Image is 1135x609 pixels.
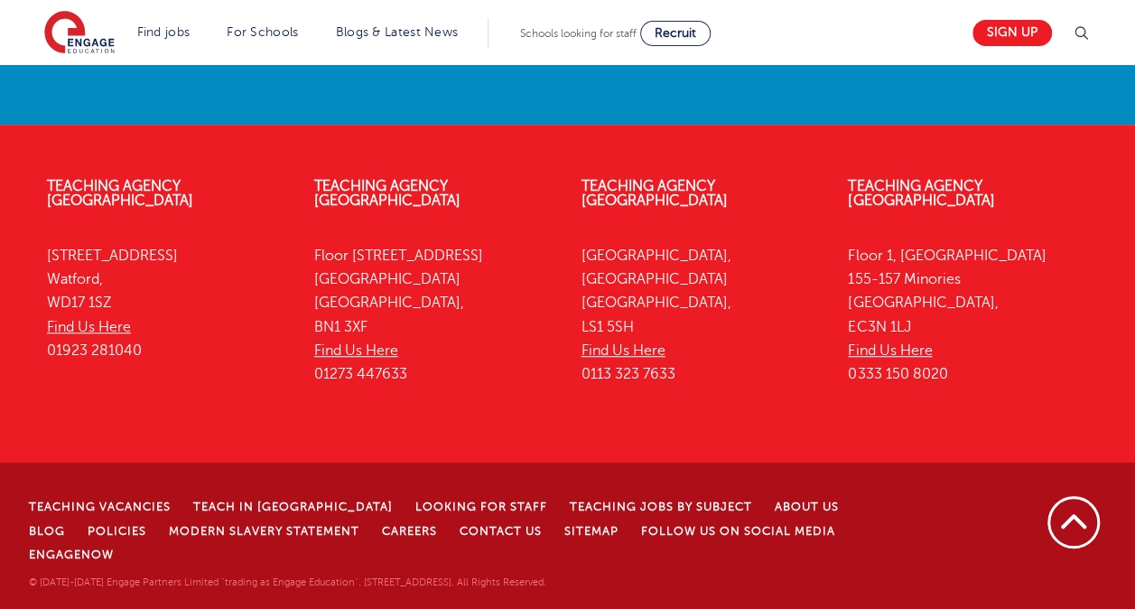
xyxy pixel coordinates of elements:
p: © [DATE]-[DATE] Engage Partners Limited "trading as Engage Education". [STREET_ADDRESS]. All Righ... [29,575,919,591]
a: For Schools [227,25,298,39]
a: Teaching Agency [GEOGRAPHIC_DATA] [47,178,193,209]
a: Teach in [GEOGRAPHIC_DATA] [193,501,393,513]
a: About Us [775,501,839,513]
a: Teaching Agency [GEOGRAPHIC_DATA] [848,178,994,209]
a: Modern Slavery Statement [169,525,359,538]
a: Recruit [640,21,711,46]
a: Teaching Agency [GEOGRAPHIC_DATA] [314,178,461,209]
a: Find Us Here [581,342,665,359]
a: Follow us on Social Media [641,525,835,538]
span: Recruit [655,26,696,40]
a: Looking for staff [415,501,547,513]
a: EngageNow [29,548,114,561]
span: Schools looking for staff [520,27,637,40]
p: Floor [STREET_ADDRESS] [GEOGRAPHIC_DATA] [GEOGRAPHIC_DATA], BN1 3XF 01273 447633 [314,244,554,387]
a: Contact Us [460,525,542,538]
a: Teaching Vacancies [29,501,171,513]
a: Careers [382,525,437,538]
img: Engage Education [44,11,115,56]
p: [GEOGRAPHIC_DATA], [GEOGRAPHIC_DATA] [GEOGRAPHIC_DATA], LS1 5SH 0113 323 7633 [581,244,822,387]
a: Find Us Here [47,319,131,335]
a: Policies [88,525,146,538]
a: Blog [29,525,65,538]
a: Teaching jobs by subject [570,501,752,513]
a: Sign up [972,20,1052,46]
a: Find jobs [137,25,191,39]
a: Find Us Here [848,342,932,359]
a: Teaching Agency [GEOGRAPHIC_DATA] [581,178,728,209]
a: Blogs & Latest News [336,25,459,39]
a: Sitemap [564,525,619,538]
a: Find Us Here [314,342,398,359]
p: Floor 1, [GEOGRAPHIC_DATA] 155-157 Minories [GEOGRAPHIC_DATA], EC3N 1LJ 0333 150 8020 [848,244,1088,387]
p: [STREET_ADDRESS] Watford, WD17 1SZ 01923 281040 [47,244,287,362]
